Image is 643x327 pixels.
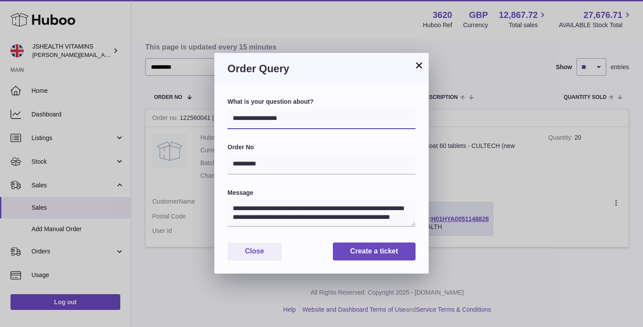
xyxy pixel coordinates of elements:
[333,243,416,260] button: Create a ticket
[414,60,424,70] button: ×
[227,143,416,151] label: Order No
[227,98,416,106] label: What is your question about?
[227,62,416,76] h3: Order Query
[227,243,282,260] button: Close
[227,189,416,197] label: Message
